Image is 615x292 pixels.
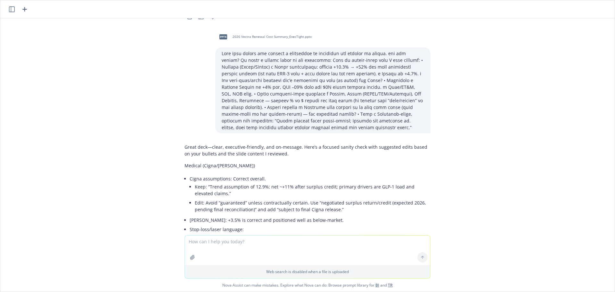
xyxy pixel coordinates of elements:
[195,182,430,198] li: Keep: “Trend assumption of 12.9%; net ~+11% after surplus credit; primary drivers are GLP‑1 load ...
[190,174,430,215] li: Cigna assumptions: Correct overall.
[195,233,430,249] li: Suggested neutral phrasing: “No changes expected to the stop‑loss structure; no lasers communicat...
[3,279,612,292] span: Nova Assist can make mistakes. Explore what Nova can do: Browse prompt library for and
[215,29,313,45] div: pptx2026 Vectra Renewal Cost Summary_ExecTight.pptx
[219,34,227,39] span: pptx
[190,215,430,225] li: [PERSON_NAME]: +3.5% is correct and positioned well as below-market.
[375,282,379,288] a: BI
[184,162,430,169] p: Medical (Cigna/[PERSON_NAME])
[195,198,430,214] li: Edit: Avoid “guaranteed” unless contractually certain. Use “negotiated surplus return/credit (exp...
[190,225,430,259] li: Stop‑loss/laser language:
[233,35,312,39] span: 2026 Vectra Renewal Cost Summary_ExecTight.pptx
[222,50,424,131] p: Lore ipsu dolors ame consect a elitseddoe te incididun utl etdolor ma aliqua. eni adm veniam? Qu ...
[189,269,426,274] p: Web search is disabled when a file is uploaded
[184,144,430,157] p: Great deck—clear, executive-friendly, and on-message. Here’s a focused sanity check with suggeste...
[388,282,393,288] a: TR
